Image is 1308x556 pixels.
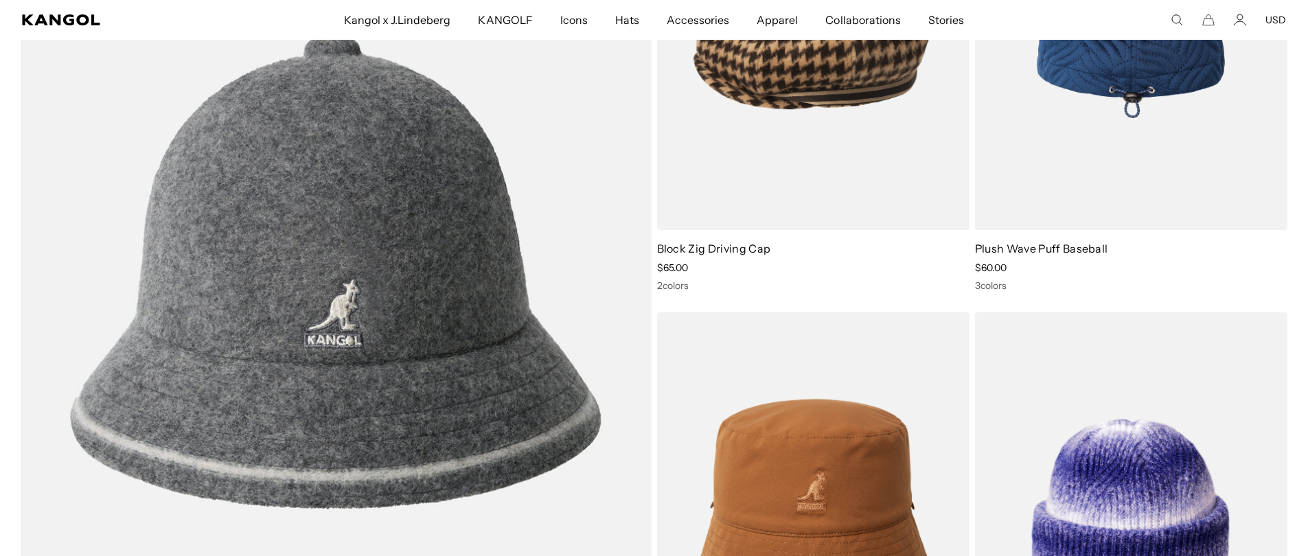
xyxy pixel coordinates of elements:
a: Block Zig Driving Cap [657,242,771,255]
span: $65.00 [657,262,688,274]
a: Account [1234,14,1246,26]
button: USD [1265,14,1286,26]
div: 2 colors [657,279,969,292]
summary: Search here [1171,14,1183,26]
a: Kangol [22,14,227,25]
a: Plush Wave Puff Baseball [975,242,1108,255]
button: Cart [1202,14,1215,26]
div: 3 colors [975,279,1287,292]
span: $60.00 [975,262,1007,274]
